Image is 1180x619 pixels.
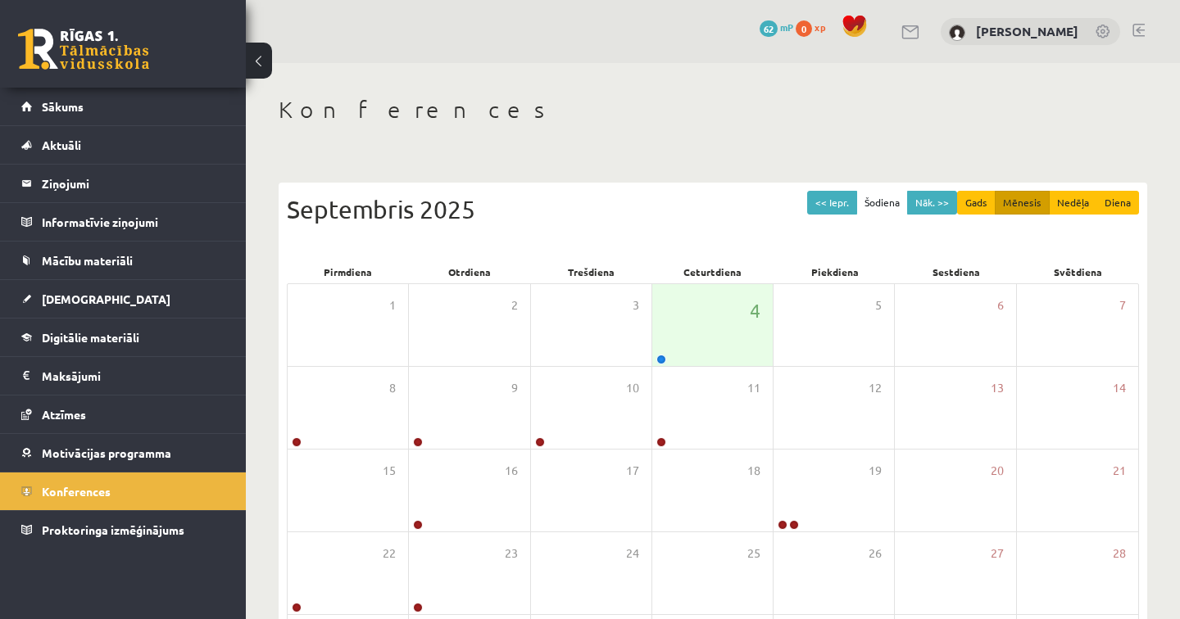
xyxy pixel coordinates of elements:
[957,191,996,215] button: Gads
[530,260,652,283] div: Trešdiena
[991,462,1004,480] span: 20
[875,296,882,314] span: 5
[747,379,760,397] span: 11
[869,379,882,397] span: 12
[42,330,139,345] span: Digitālie materiāli
[287,191,1139,228] div: Septembris 2025
[815,20,825,34] span: xp
[796,20,812,37] span: 0
[856,191,908,215] button: Šodiena
[511,379,518,397] span: 9
[760,20,793,34] a: 62 mP
[42,99,84,114] span: Sākums
[42,138,81,152] span: Aktuāli
[1049,191,1097,215] button: Nedēļa
[21,165,225,202] a: Ziņojumi
[21,395,225,433] a: Atzīmes
[21,88,225,125] a: Sākums
[21,242,225,279] a: Mācību materiāli
[21,472,225,510] a: Konferences
[42,203,225,241] legend: Informatīvie ziņojumi
[409,260,531,283] div: Otrdiena
[750,296,760,324] span: 4
[21,434,225,472] a: Motivācijas programma
[279,96,1147,124] h1: Konferences
[21,357,225,395] a: Maksājumi
[42,407,86,422] span: Atzīmes
[807,191,857,215] button: << Iepr.
[18,29,149,70] a: Rīgas 1. Tālmācības vidusskola
[1113,462,1126,480] span: 21
[1119,296,1126,314] span: 7
[505,462,518,480] span: 16
[21,126,225,164] a: Aktuāli
[760,20,778,37] span: 62
[1113,379,1126,397] span: 14
[42,522,184,537] span: Proktoringa izmēģinājums
[21,319,225,356] a: Digitālie materiāli
[780,20,793,34] span: mP
[747,544,760,563] span: 25
[42,484,111,499] span: Konferences
[383,462,396,480] span: 15
[949,25,965,41] img: Luīze Vasiļjeva
[389,296,396,314] span: 1
[389,379,396,397] span: 8
[626,462,639,480] span: 17
[633,296,639,314] span: 3
[626,544,639,563] span: 24
[869,462,882,480] span: 19
[796,20,833,34] a: 0 xp
[652,260,774,283] div: Ceturtdiena
[21,511,225,549] a: Proktoringa izmēģinājums
[42,357,225,395] legend: Maksājumi
[997,296,1004,314] span: 6
[505,544,518,563] span: 23
[1113,544,1126,563] span: 28
[42,291,170,306] span: [DEMOGRAPHIC_DATA]
[511,296,518,314] span: 2
[869,544,882,563] span: 26
[626,379,639,397] span: 10
[21,280,225,318] a: [DEMOGRAPHIC_DATA]
[21,203,225,241] a: Informatīvie ziņojumi
[896,260,1018,283] div: Sestdiena
[907,191,957,215] button: Nāk. >>
[991,379,1004,397] span: 13
[383,544,396,563] span: 22
[747,462,760,480] span: 18
[1096,191,1139,215] button: Diena
[42,253,133,268] span: Mācību materiāli
[1017,260,1139,283] div: Svētdiena
[774,260,896,283] div: Piekdiena
[42,445,171,460] span: Motivācijas programma
[976,23,1078,39] a: [PERSON_NAME]
[287,260,409,283] div: Pirmdiena
[991,544,1004,563] span: 27
[42,165,225,202] legend: Ziņojumi
[995,191,1050,215] button: Mēnesis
